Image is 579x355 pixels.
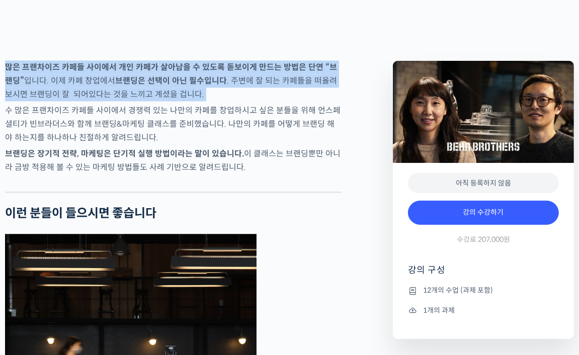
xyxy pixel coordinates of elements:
[408,264,559,284] h4: 강의 구성
[5,60,342,101] p: 입니다. 이제 카페 창업에서 . 주변에 잘 되는 카페들을 떠올려보시면 브랜딩이 잘 되어있다는 것을 느끼고 계셨을 겁니다.
[5,148,244,159] strong: 브랜딩은 장기적 전략, 마케팅은 단기적 실행 방법이라는 말이 있습니다.
[408,201,559,225] a: 강의 수강하기
[115,75,227,86] strong: 브랜딩은 선택이 아닌 필수입니다
[457,235,510,244] span: 수강료 207,000원
[408,285,559,297] li: 12개의 수업 (과제 포함)
[92,287,104,295] span: 대화
[130,272,193,297] a: 설정
[5,147,342,174] p: 이 클래스는 브랜딩뿐만 아니라 금방 적용해 볼 수 있는 마케팅 방법들도 사례 기반으로 알려드립니다.
[155,287,168,295] span: 설정
[3,272,66,297] a: 홈
[408,173,559,194] div: 아직 등록하지 않음
[66,272,130,297] a: 대화
[5,62,337,86] strong: 많은 프랜차이즈 카페들 사이에서 개인 카페가 살아남을 수 있도록 돋보이게 만드는 방법은 단연 “브랜딩”
[408,304,559,316] li: 1개의 과제
[5,206,156,221] strong: 이런 분들이 들으시면 좋습니다
[32,287,38,295] span: 홈
[5,104,342,144] p: 수 많은 프랜차이즈 카페들 사이에서 경쟁력 있는 나만의 카페를 창업하시고 싶은 분들을 위해 언스페셜티가 빈브라더스와 함께 브랜딩&마케팅 클래스를 준비했습니다. 나만의 카페를 ...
